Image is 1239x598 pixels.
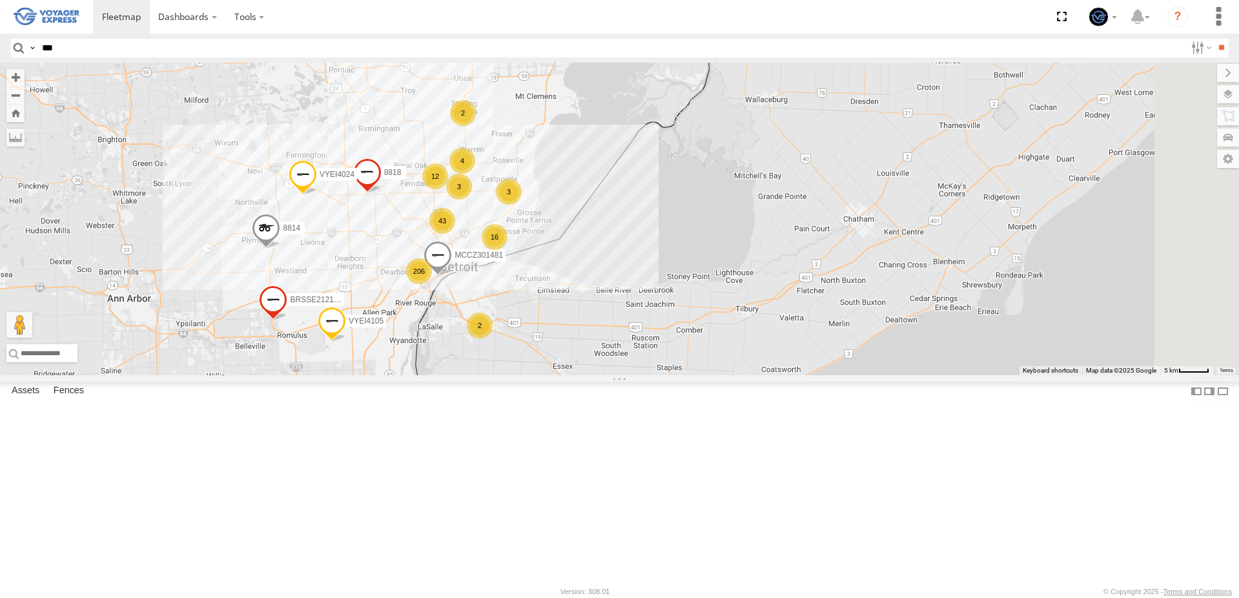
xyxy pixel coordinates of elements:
label: Dock Summary Table to the Left [1190,382,1203,400]
span: MCCZ301481 [455,251,503,260]
button: Drag Pegman onto the map to open Street View [6,312,32,338]
label: Hide Summary Table [1216,382,1229,400]
div: 3 [446,174,472,200]
span: BRSSE21212218169947 [290,295,376,304]
div: 206 [406,258,432,284]
div: Control Tower [1084,7,1121,26]
span: 8814 [283,223,300,232]
button: Zoom out [6,87,25,105]
div: 2 [450,100,476,126]
label: Dock Summary Table to the Right [1203,382,1216,400]
div: Version: 308.01 [560,588,609,595]
button: Zoom Home [6,105,25,122]
span: 5 km [1164,367,1178,374]
label: Fences [47,382,90,400]
div: 2 [467,313,493,338]
label: Search Query [27,39,37,57]
div: 3 [496,179,522,205]
span: VYEI4024 [320,170,354,179]
span: Map data ©2025 Google [1086,367,1156,374]
i: ? [1167,6,1188,27]
button: Keyboard shortcuts [1023,366,1078,375]
label: Map Settings [1217,150,1239,168]
div: 43 [429,208,455,234]
label: Assets [5,382,46,400]
div: 12 [422,163,448,189]
img: VYE_Logo_RM.png [13,2,80,32]
a: Terms and Conditions [1163,588,1232,595]
label: Search Filter Options [1186,39,1214,57]
a: Terms (opens in new tab) [1220,368,1233,373]
button: Zoom in [6,69,25,87]
span: 8818 [384,167,401,176]
button: Map Scale: 5 km per 44 pixels [1160,366,1213,375]
span: VYEI4105 [349,316,384,325]
a: Visit our Website [7,585,67,598]
div: 16 [482,224,507,250]
div: © Copyright 2025 - [1103,588,1232,595]
label: Measure [6,129,25,147]
div: 4 [449,148,475,174]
